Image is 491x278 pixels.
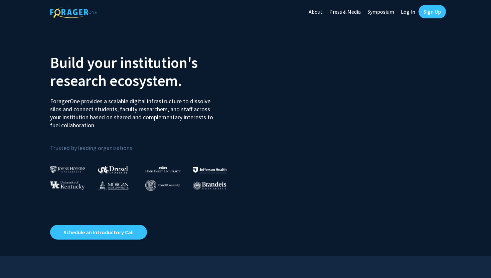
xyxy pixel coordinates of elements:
img: Morgan State University [98,181,129,189]
img: Cornell University [145,180,180,191]
a: Sign Up [419,5,446,18]
p: Trusted by leading organizations [50,135,240,153]
img: Brandeis University [193,181,226,190]
img: High Point University [145,164,181,172]
a: Opens in a new tab [50,225,147,240]
img: Johns Hopkins University [50,166,86,173]
img: Drexel University [98,166,128,173]
img: ForagerOne Logo [50,6,97,18]
p: ForagerOne provides a scalable digital infrastructure to dissolve silos and connect students, fac... [50,92,218,129]
img: Thomas Jefferson University [193,167,226,173]
h2: Build your institution's research ecosystem. [50,53,240,90]
img: University of Kentucky [50,181,85,190]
